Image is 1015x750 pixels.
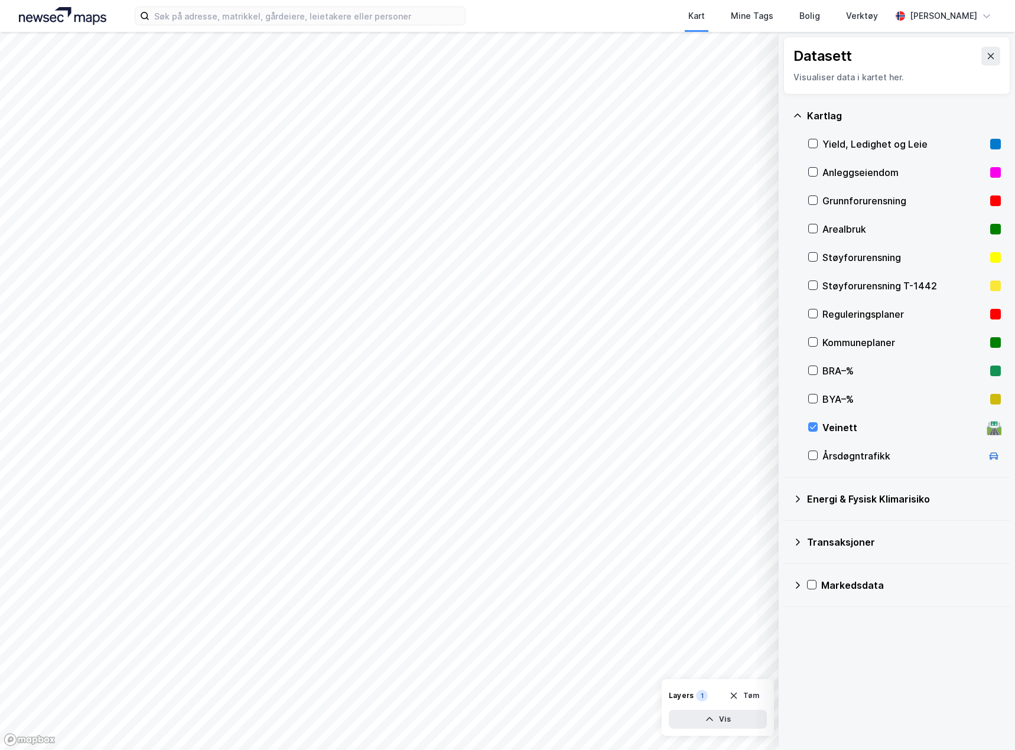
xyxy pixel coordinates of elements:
[793,47,852,66] div: Datasett
[822,250,985,265] div: Støyforurensning
[669,710,767,729] button: Vis
[986,420,1002,435] div: 🛣️
[807,535,1001,549] div: Transaksjoner
[822,335,985,350] div: Kommuneplaner
[688,9,705,23] div: Kart
[4,733,56,746] a: Mapbox homepage
[822,194,985,208] div: Grunnforurensning
[822,364,985,378] div: BRA–%
[807,109,1001,123] div: Kartlag
[793,70,1000,84] div: Visualiser data i kartet her.
[822,420,982,435] div: Veinett
[696,690,708,702] div: 1
[721,686,767,705] button: Tøm
[822,165,985,180] div: Anleggseiendom
[821,578,1001,592] div: Markedsdata
[822,222,985,236] div: Arealbruk
[822,392,985,406] div: BYA–%
[19,7,106,25] img: logo.a4113a55bc3d86da70a041830d287a7e.svg
[669,691,694,700] div: Layers
[822,307,985,321] div: Reguleringsplaner
[846,9,878,23] div: Verktøy
[956,693,1015,750] iframe: Chat Widget
[149,7,465,25] input: Søk på adresse, matrikkel, gårdeiere, leietakere eller personer
[822,137,985,151] div: Yield, Ledighet og Leie
[731,9,773,23] div: Mine Tags
[910,9,977,23] div: [PERSON_NAME]
[807,492,1001,506] div: Energi & Fysisk Klimarisiko
[822,449,982,463] div: Årsdøgntrafikk
[799,9,820,23] div: Bolig
[956,693,1015,750] div: Kontrollprogram for chat
[822,279,985,293] div: Støyforurensning T-1442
